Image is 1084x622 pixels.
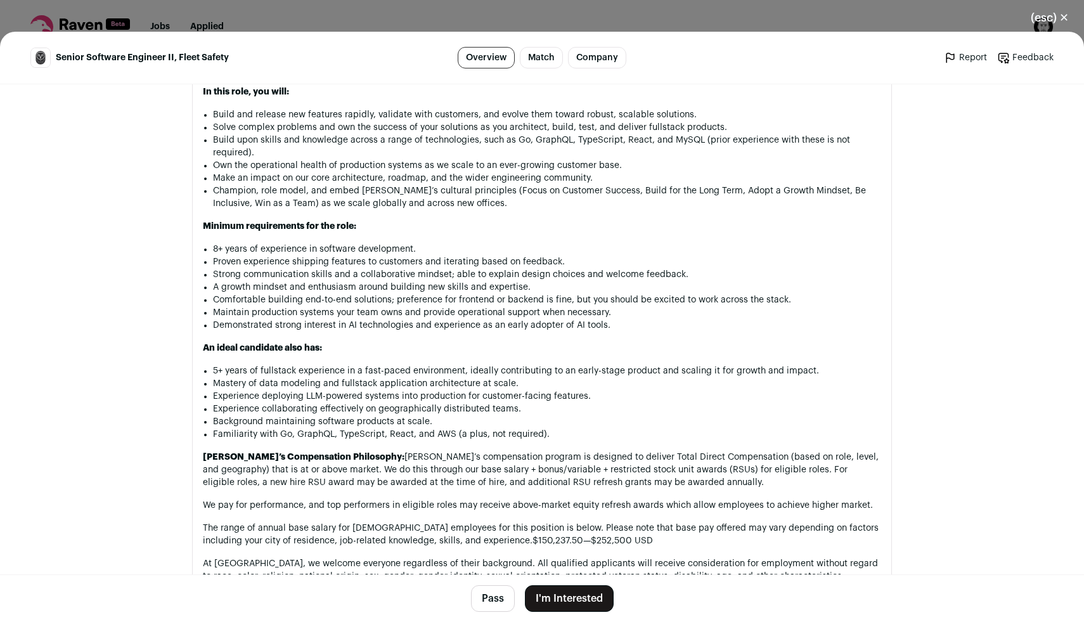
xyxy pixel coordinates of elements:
[213,306,881,319] li: Maintain production systems your team owns and provide operational support when necessary.
[213,415,881,428] li: Background maintaining software products at scale.
[525,585,614,612] button: I'm Interested
[213,281,881,294] li: A growth mindset and enthusiasm around building new skills and expertise.
[471,585,515,612] button: Pass
[203,222,356,231] strong: Minimum requirements for the role:
[213,377,881,390] li: Mastery of data modeling and fullstack application architecture at scale.
[213,185,881,210] li: Champion, role model, and embed [PERSON_NAME]’s cultural principles (Focus on Customer Success, B...
[213,108,881,121] li: Build and release new features rapidly, validate with customers, and evolve them toward robust, s...
[568,47,626,68] a: Company
[31,48,50,67] img: f3d5d0fa5e81f1c40eef72acec6f04c076c8df624c75215ce6affc40ebb62c96.jpg
[213,319,881,332] li: Demonstrated strong interest in AI technologies and experience as an early adopter of AI tools.
[203,557,881,608] p: At [GEOGRAPHIC_DATA], we welcome everyone regardless of their background. All qualified applicant...
[203,87,289,96] strong: In this role, you will:
[213,121,881,134] li: Solve complex problems and own the success of your solutions as you architect, build, test, and d...
[520,47,563,68] a: Match
[213,243,881,256] li: 8+ years of experience in software development.
[997,51,1054,64] a: Feedback
[213,268,881,281] li: Strong communication skills and a collaborative mindset; able to explain design choices and welco...
[203,453,404,462] strong: [PERSON_NAME]’s Compensation Philosophy:
[458,47,515,68] a: Overview
[213,294,881,306] li: Comfortable building end-to-end solutions; preference for frontend or backend is fine, but you sh...
[213,403,881,415] li: Experience collaborating effectively on geographically distributed teams.
[203,499,881,512] p: We pay for performance, and top performers in eligible roles may receive above-market equity refr...
[203,451,881,489] p: [PERSON_NAME]’s compensation program is designed to deliver Total Direct Compensation (based on r...
[203,522,881,547] p: The range of annual base salary for [DEMOGRAPHIC_DATA] employees for this position is below. Plea...
[213,159,881,172] li: Own the operational health of production systems as we scale to an ever-growing customer base.
[944,51,987,64] a: Report
[213,390,881,403] li: Experience deploying LLM-powered systems into production for customer-facing features.
[56,51,229,64] span: Senior Software Engineer II, Fleet Safety
[213,256,881,268] li: Proven experience shipping features to customers and iterating based on feedback.
[203,344,322,353] strong: An ideal candidate also has:
[213,428,881,441] li: Familiarity with Go, GraphQL, TypeScript, React, and AWS (a plus, not required).
[213,134,881,159] li: Build upon skills and knowledge across a range of technologies, such as Go, GraphQL, TypeScript, ...
[1016,4,1084,32] button: Close modal
[213,365,881,377] li: 5+ years of fullstack experience in a fast-paced environment, ideally contributing to an early-st...
[213,172,881,185] li: Make an impact on our core architecture, roadmap, and the wider engineering community.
